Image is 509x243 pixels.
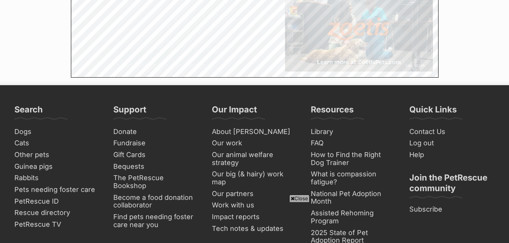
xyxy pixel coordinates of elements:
[110,149,202,161] a: Gift Cards
[209,188,300,200] a: Our partners
[409,104,457,119] h3: Quick Links
[209,149,300,168] a: Our animal welfare strategy
[110,126,202,138] a: Donate
[308,168,399,188] a: What is compassion fatigue?
[311,104,354,119] h3: Resources
[110,137,202,149] a: Fundraise
[406,126,498,138] a: Contact Us
[406,204,498,215] a: Subscribe
[11,172,103,184] a: Rabbits
[209,199,300,211] a: Work with us
[117,205,393,239] iframe: Advertisement
[409,172,495,198] h3: Join the PetRescue community
[11,196,103,207] a: PetRescue ID
[406,137,498,149] a: Log out
[14,104,43,119] h3: Search
[308,126,399,138] a: Library
[110,192,202,211] a: Become a food donation collaborator
[406,149,498,161] a: Help
[11,149,103,161] a: Other pets
[212,104,257,119] h3: Our Impact
[110,161,202,173] a: Bequests
[209,168,300,188] a: Our big (& hairy) work map
[308,188,399,207] a: National Pet Adoption Month
[11,161,103,173] a: Guinea pigs
[110,172,202,192] a: The PetRescue Bookshop
[209,126,300,138] a: About [PERSON_NAME]
[11,207,103,219] a: Rescue directory
[289,195,310,202] span: Close
[11,137,103,149] a: Cats
[113,104,146,119] h3: Support
[11,219,103,231] a: PetRescue TV
[308,137,399,149] a: FAQ
[11,184,103,196] a: Pets needing foster care
[209,137,300,149] a: Our work
[11,126,103,138] a: Dogs
[308,149,399,168] a: How to Find the Right Dog Trainer
[110,211,202,231] a: Find pets needing foster care near you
